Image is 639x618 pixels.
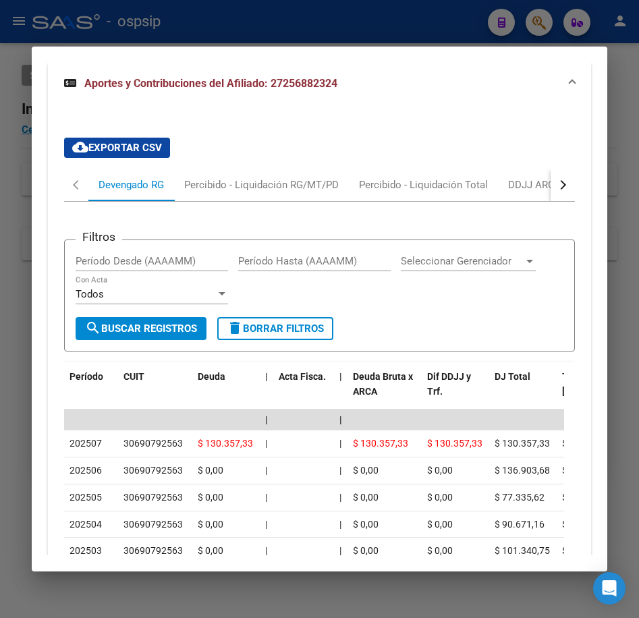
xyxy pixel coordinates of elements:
span: $ 77.335,62 [495,492,545,503]
span: $ 0,00 [198,545,223,556]
datatable-header-cell: | [260,362,273,422]
span: $ 0,00 [353,519,379,530]
mat-icon: delete [227,320,243,336]
span: $ 0,00 [427,519,453,530]
span: Exportar CSV [72,142,162,154]
datatable-header-cell: Deuda Bruta x ARCA [348,362,422,422]
span: $ 0,00 [198,492,223,503]
span: Acta Fisca. [279,371,326,382]
div: 30690792563 [123,517,183,532]
span: DJ Total [495,371,530,382]
mat-expansion-panel-header: Aportes y Contribuciones del Afiliado: 27256882324 [48,62,590,105]
span: $ 130.357,33 [198,438,253,449]
datatable-header-cell: Deuda [192,362,260,422]
span: $ 90.671,16 [495,519,545,530]
span: $ 130.357,33 [353,438,408,449]
span: $ 130.357,33 [427,438,482,449]
span: $ 136.903,68 [562,465,617,476]
span: | [265,414,268,425]
span: Buscar Registros [85,322,197,335]
span: $ 0,00 [427,465,453,476]
span: | [339,465,341,476]
datatable-header-cell: Período [64,362,118,422]
span: | [339,519,341,530]
span: $ 0,00 [427,545,453,556]
span: $ 0,00 [562,438,588,449]
span: $ 0,00 [198,465,223,476]
span: $ 0,00 [353,465,379,476]
span: 202507 [70,438,102,449]
span: $ 0,00 [198,519,223,530]
div: Devengado RG [99,177,164,192]
span: | [265,438,267,449]
span: | [265,545,267,556]
span: Todos [76,288,104,300]
span: 202506 [70,465,102,476]
div: DDJJ ARCA [508,177,561,192]
span: Deuda [198,371,225,382]
button: Buscar Registros [76,317,206,340]
datatable-header-cell: | [334,362,348,422]
span: 202504 [70,519,102,530]
span: | [339,371,342,382]
span: Dif DDJJ y Trf. [427,371,471,397]
datatable-header-cell: Acta Fisca. [273,362,334,422]
span: 202503 [70,545,102,556]
span: $ 0,00 [427,492,453,503]
span: Período [70,371,103,382]
span: | [339,492,341,503]
span: $ 136.903,68 [495,465,550,476]
span: | [265,371,268,382]
span: | [339,414,342,425]
datatable-header-cell: DJ Total [489,362,557,422]
button: Exportar CSV [64,138,170,158]
span: $ 130.357,33 [495,438,550,449]
span: CUIT [123,371,144,382]
span: $ 101.340,75 [495,545,550,556]
div: 30690792563 [123,463,183,478]
span: $ 90.671,16 [562,519,612,530]
span: Aportes y Contribuciones del Afiliado: 27256882324 [84,77,337,90]
span: | [339,438,341,449]
span: $ 77.335,62 [562,492,612,503]
div: 30690792563 [123,490,183,505]
span: $ 101.340,75 [562,545,617,556]
span: 202505 [70,492,102,503]
span: | [265,465,267,476]
div: Percibido - Liquidación Total [359,177,488,192]
span: | [265,519,267,530]
div: 30690792563 [123,543,183,559]
mat-icon: cloud_download [72,139,88,155]
datatable-header-cell: CUIT [118,362,192,422]
datatable-header-cell: Dif DDJJ y Trf. [422,362,489,422]
div: Percibido - Liquidación RG/MT/PD [184,177,339,192]
span: | [339,545,341,556]
span: Borrar Filtros [227,322,324,335]
span: | [265,492,267,503]
span: Seleccionar Gerenciador [401,255,524,267]
datatable-header-cell: Tot. Trf. Bruto [557,362,624,422]
span: Deuda Bruta x ARCA [353,371,413,397]
h3: Filtros [76,229,122,244]
mat-icon: search [85,320,101,336]
div: Open Intercom Messenger [593,572,626,605]
div: 30690792563 [123,436,183,451]
span: $ 0,00 [353,545,379,556]
span: $ 0,00 [353,492,379,503]
button: Borrar Filtros [217,317,333,340]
